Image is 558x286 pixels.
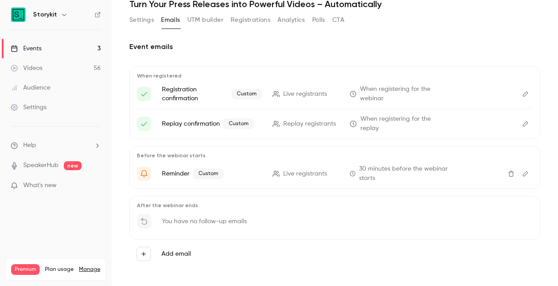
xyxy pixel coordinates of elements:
[137,114,533,133] li: Here's your access link to {{ event_name }}!
[11,8,25,22] img: Storykit
[162,118,262,129] p: Replay confirmation
[23,141,36,150] span: Help
[11,103,46,112] div: Settings
[11,64,42,73] div: Videos
[137,72,533,79] p: When registered
[193,168,223,179] span: Custom
[332,13,344,27] button: CTA
[360,85,450,103] span: When registering for the webinar
[504,167,518,181] button: Delete
[45,266,74,273] span: Plan usage
[518,167,533,181] button: Edit
[283,119,336,129] span: Replay registrants
[231,13,270,27] button: Registrations
[518,87,533,101] button: Edit
[231,89,262,99] span: Custom
[223,118,254,129] span: Custom
[129,41,540,52] h2: Event emails
[64,161,82,170] span: new
[11,264,40,275] span: Premium
[11,141,101,150] li: help-dropdown-opener
[137,164,533,183] li: {{ event_name }} is about to go live
[129,13,154,27] button: Settings
[359,164,449,183] span: 30 minutes before the webinar starts
[33,10,57,19] h6: Storykit
[161,13,180,27] button: Emails
[162,85,262,103] p: Registration confirmation
[23,161,58,170] a: SpeakerHub
[11,83,50,92] div: Audience
[518,117,533,131] button: Edit
[277,13,305,27] button: Analytics
[137,85,533,103] li: Here's your access link to {{ event_name }}!
[187,13,223,27] button: UTM builder
[137,202,533,209] p: After the webinar ends
[23,181,57,190] span: What's new
[161,249,191,258] label: Add email
[312,13,325,27] button: Polls
[162,217,247,226] p: You have no follow-up emails
[90,182,101,190] iframe: Noticeable Trigger
[137,152,533,159] p: Before the webinar starts
[360,114,450,133] span: When registering for the replay
[162,168,262,179] p: Reminder
[283,90,327,99] span: Live registrants
[283,169,327,179] span: Live registrants
[11,44,41,53] div: Events
[79,266,100,273] a: Manage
